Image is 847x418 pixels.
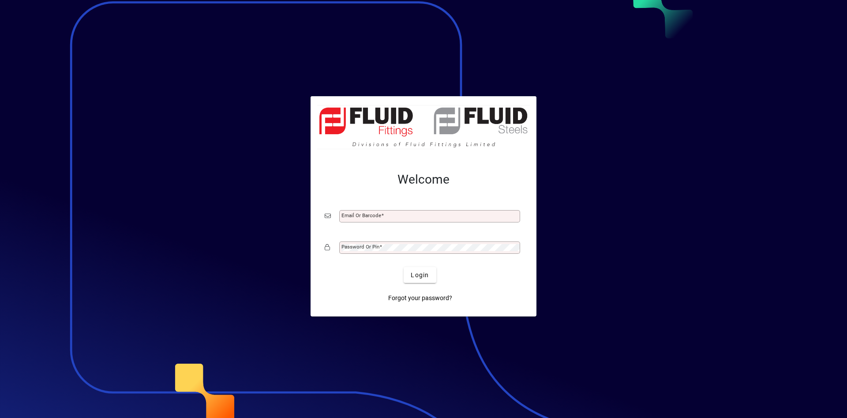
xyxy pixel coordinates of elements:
mat-label: Email or Barcode [341,212,381,218]
mat-label: Password or Pin [341,244,379,250]
button: Login [404,267,436,283]
span: Login [411,271,429,280]
span: Forgot your password? [388,294,452,303]
a: Forgot your password? [385,290,456,306]
h2: Welcome [325,172,522,187]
